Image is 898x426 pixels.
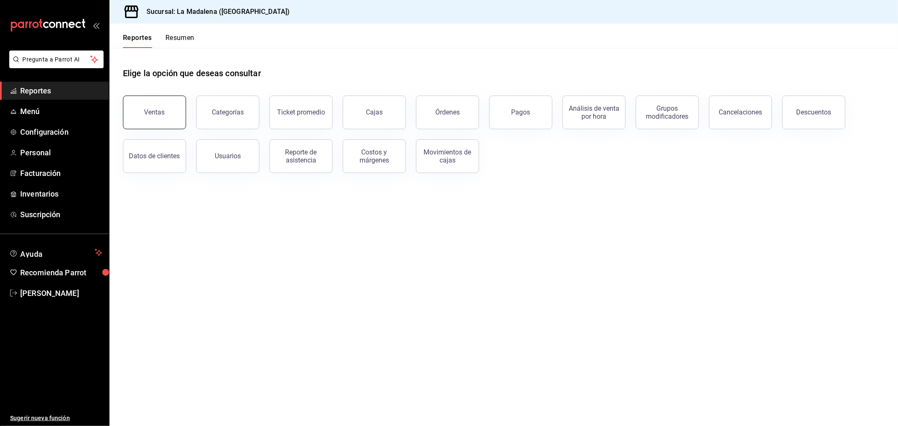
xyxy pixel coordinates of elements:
[421,148,474,164] div: Movimientos de cajas
[343,96,406,129] a: Cajas
[20,106,102,117] span: Menú
[20,188,102,200] span: Inventarios
[123,67,261,80] h1: Elige la opción que deseas consultar
[269,139,333,173] button: Reporte de asistencia
[123,34,152,48] button: Reportes
[9,51,104,68] button: Pregunta a Parrot AI
[123,139,186,173] button: Datos de clientes
[269,96,333,129] button: Ticket promedio
[196,96,259,129] button: Categorías
[123,34,195,48] div: navigation tabs
[20,85,102,96] span: Reportes
[435,108,460,116] div: Órdenes
[562,96,626,129] button: Análisis de venta por hora
[20,248,91,258] span: Ayuda
[10,414,102,423] span: Sugerir nueva función
[709,96,772,129] button: Cancelaciones
[140,7,290,17] h3: Sucursal: La Madalena ([GEOGRAPHIC_DATA])
[23,55,91,64] span: Pregunta a Parrot AI
[20,288,102,299] span: [PERSON_NAME]
[343,139,406,173] button: Costos y márgenes
[212,108,244,116] div: Categorías
[6,61,104,70] a: Pregunta a Parrot AI
[275,148,327,164] div: Reporte de asistencia
[719,108,762,116] div: Cancelaciones
[568,104,620,120] div: Análisis de venta por hora
[512,108,530,116] div: Pagos
[416,96,479,129] button: Órdenes
[782,96,845,129] button: Descuentos
[636,96,699,129] button: Grupos modificadores
[797,108,831,116] div: Descuentos
[144,108,165,116] div: Ventas
[165,34,195,48] button: Resumen
[20,147,102,158] span: Personal
[489,96,552,129] button: Pagos
[277,108,325,116] div: Ticket promedio
[20,168,102,179] span: Facturación
[215,152,241,160] div: Usuarios
[366,107,383,117] div: Cajas
[20,126,102,138] span: Configuración
[348,148,400,164] div: Costos y márgenes
[20,209,102,220] span: Suscripción
[129,152,180,160] div: Datos de clientes
[123,96,186,129] button: Ventas
[416,139,479,173] button: Movimientos de cajas
[196,139,259,173] button: Usuarios
[93,22,99,29] button: open_drawer_menu
[20,267,102,278] span: Recomienda Parrot
[641,104,693,120] div: Grupos modificadores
